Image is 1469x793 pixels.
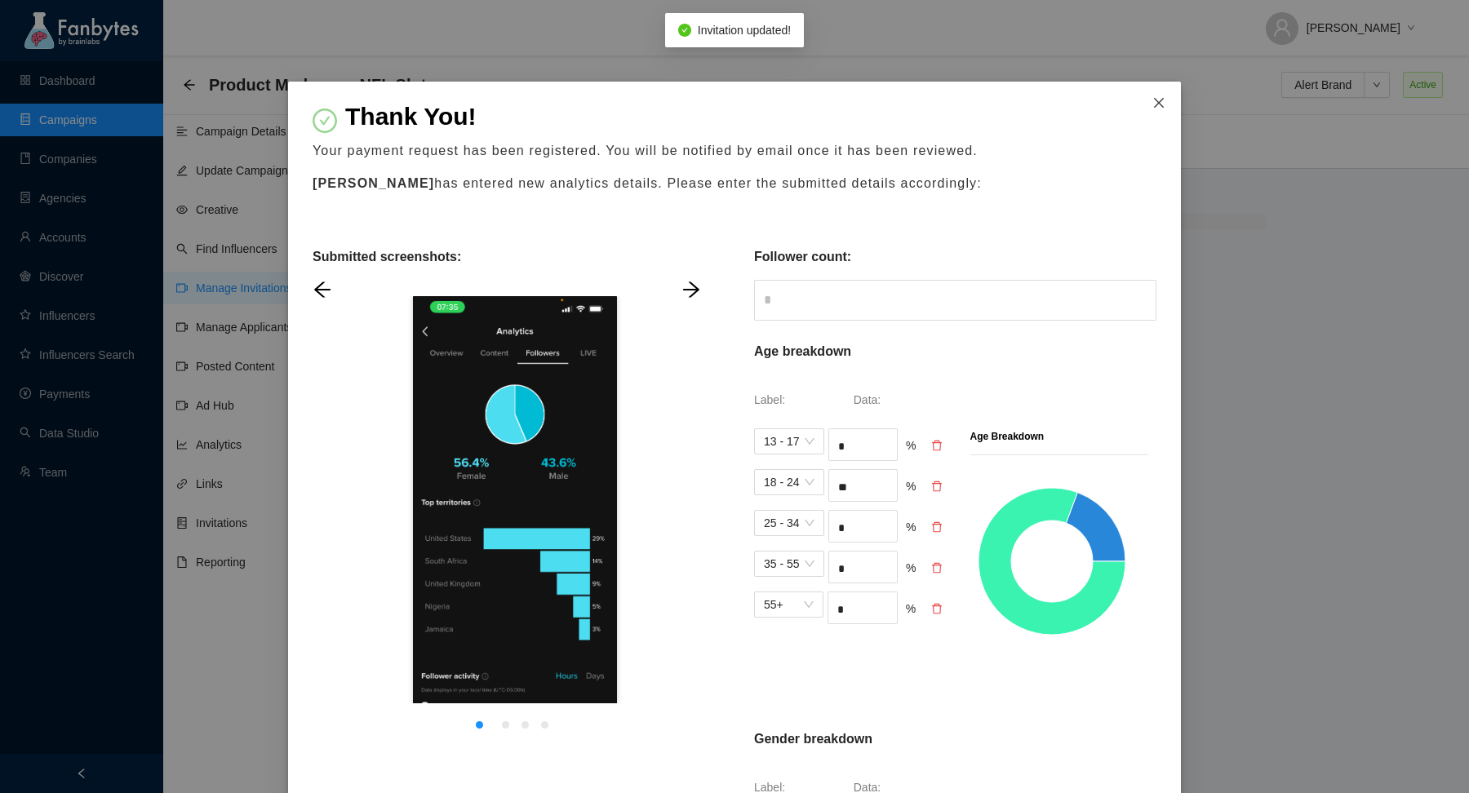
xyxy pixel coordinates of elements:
p: Label: [754,391,850,409]
div: % [906,436,923,461]
span: delete [931,603,943,614]
span: delete [931,521,943,533]
div: % [906,600,923,624]
span: delete [931,562,943,574]
div: % [906,518,923,543]
p: Follower count: [754,247,851,267]
button: Close [1137,82,1181,126]
span: check-circle [678,24,691,37]
span: delete [931,440,943,451]
div: % [906,559,923,583]
span: Invitation updated! [698,24,791,37]
span: 35 - 55 [764,552,814,576]
p: Age Breakdown [970,428,1045,445]
b: [PERSON_NAME] [313,176,434,190]
p: Data: [854,391,949,409]
div: % [906,477,923,502]
p: Age breakdown [754,342,851,361]
button: 3 [521,721,529,729]
img: example [413,295,617,737]
span: 18 - 24 [764,470,814,494]
button: 1 [476,721,483,729]
span: 55+ [764,592,814,617]
button: 2 [502,721,509,729]
span: close [1152,96,1165,109]
span: 13 - 17 [764,429,814,454]
span: arrow-left [313,280,332,299]
span: delete [931,481,943,492]
span: arrow-right [681,280,701,299]
button: 4 [541,721,548,729]
p: has entered new analytics details. Please enter the submitted details accordingly: [313,174,1156,193]
p: Gender breakdown [754,729,872,749]
p: Submitted screenshots: [313,247,461,267]
p: Your payment request has been registered. You will be notified by email once it has been reviewed. [313,141,1156,161]
span: check-circle [313,109,337,133]
span: 25 - 34 [764,511,814,535]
